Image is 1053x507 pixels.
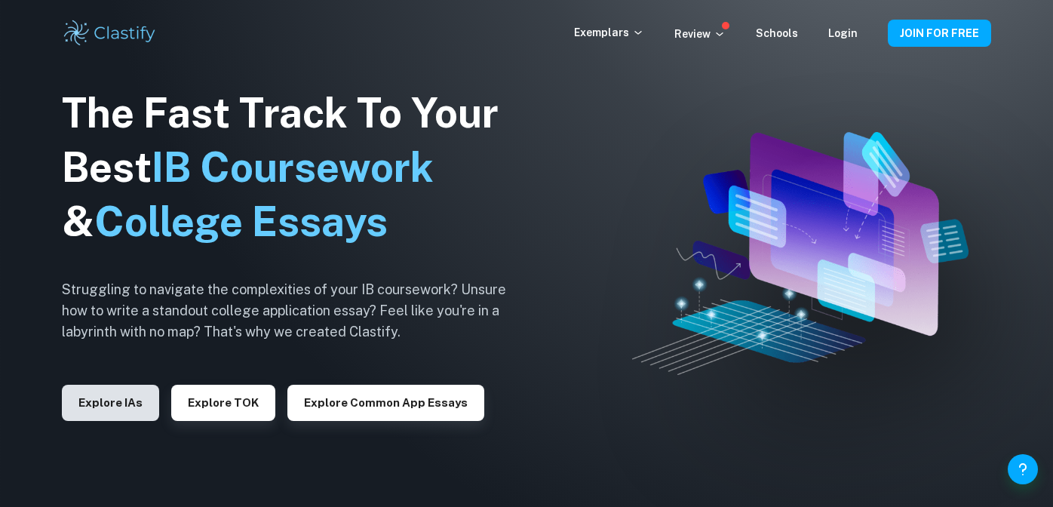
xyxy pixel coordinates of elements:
[1008,454,1038,484] button: Help and Feedback
[574,24,644,41] p: Exemplars
[828,27,858,39] a: Login
[171,385,275,421] button: Explore TOK
[632,132,969,376] img: Clastify hero
[287,385,484,421] button: Explore Common App essays
[152,143,434,191] span: IB Coursework
[171,395,275,409] a: Explore TOK
[62,385,159,421] button: Explore IAs
[62,86,530,249] h1: The Fast Track To Your Best &
[888,20,991,47] button: JOIN FOR FREE
[756,27,798,39] a: Schools
[287,395,484,409] a: Explore Common App essays
[94,198,388,245] span: College Essays
[62,279,530,343] h6: Struggling to navigate the complexities of your IB coursework? Unsure how to write a standout col...
[62,18,158,48] img: Clastify logo
[674,26,726,42] p: Review
[62,395,159,409] a: Explore IAs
